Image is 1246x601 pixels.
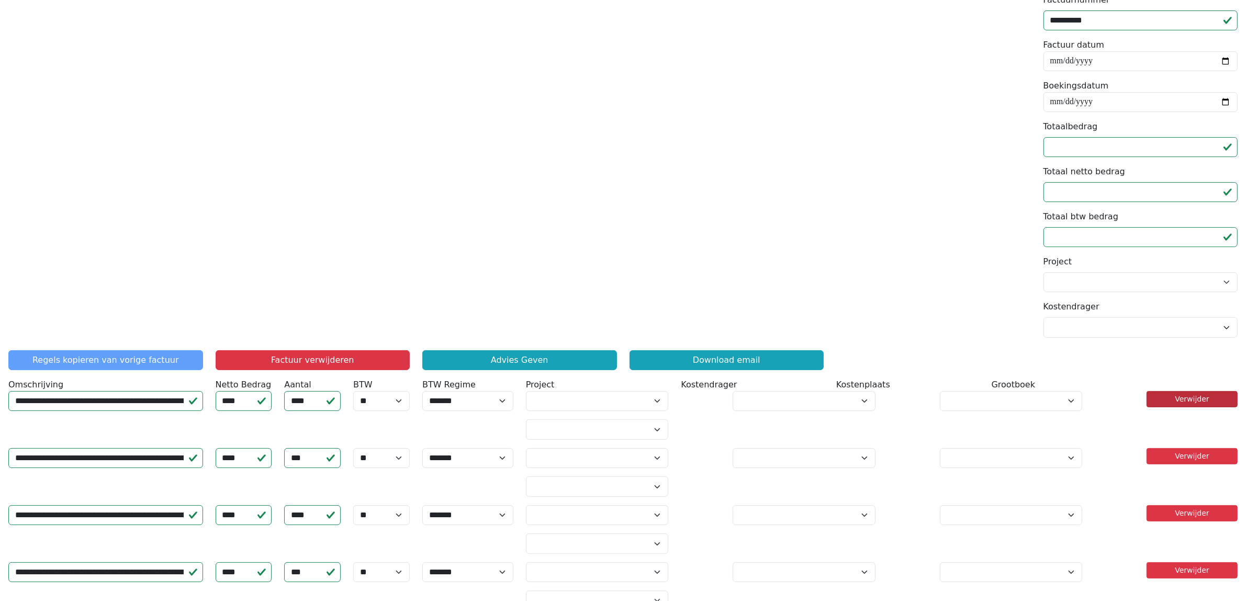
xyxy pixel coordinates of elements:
a: Verwijder [1147,562,1238,578]
label: BTW [353,379,373,391]
label: Project [1043,255,1072,268]
a: Download email [630,350,824,370]
label: Totaal netto bedrag [1043,165,1125,178]
label: Totaal btw bedrag [1043,210,1119,223]
label: Grootboek [992,379,1036,391]
label: Factuur datum [1043,39,1105,51]
label: Kostendrager [1043,300,1099,313]
label: Aantal [284,379,311,391]
a: Verwijder [1147,391,1238,407]
label: Omschrijving [8,379,63,391]
label: BTW Regime [422,379,476,391]
a: Advies Geven [422,350,617,370]
a: Verwijder [1147,448,1238,464]
label: Netto Bedrag [216,379,272,391]
label: Project [526,379,555,391]
label: Totaalbedrag [1043,120,1098,133]
label: Boekingsdatum [1043,80,1109,92]
label: Kostendrager [681,379,737,391]
button: Factuur verwijderen [216,350,410,370]
a: Verwijder [1147,505,1238,521]
label: Kostenplaats [836,379,890,391]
